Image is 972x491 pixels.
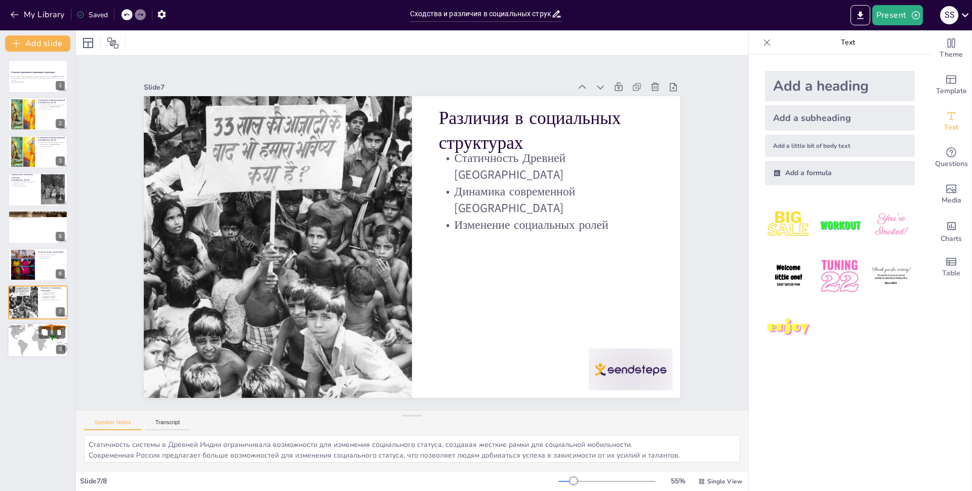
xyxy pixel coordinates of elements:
p: Изменение социальных ролей [41,299,65,301]
div: 7 [56,307,65,316]
div: Slide 7 [411,128,703,452]
button: S S [940,5,958,25]
strong: Сходства и различия в социальных структурах [11,71,55,73]
p: Динамика современной [GEOGRAPHIC_DATA] [41,295,65,299]
p: Исторический контекст [11,327,65,329]
p: Text [775,30,921,55]
p: Различия в социальных структурах [41,287,65,292]
div: 5 [56,232,65,241]
div: 7 [8,285,68,319]
img: 1.jpeg [765,201,812,249]
img: 3.jpeg [868,201,915,249]
div: 1 [56,81,65,90]
p: Влияние статуса [38,258,65,260]
div: Add a subheading [765,105,915,131]
div: Add charts and graphs [931,213,971,249]
span: Charts [941,233,962,244]
span: Text [944,122,958,133]
div: Add images, graphics, shapes or video [931,176,971,213]
p: Generated with [URL] [11,81,65,83]
button: Speaker Notes [84,419,141,430]
span: Table [942,268,960,279]
p: В данной презентации мы исследуем социальные структуры Древней [GEOGRAPHIC_DATA] и Современной Ро... [11,75,65,81]
p: Динамика современной [GEOGRAPHIC_DATA] [263,264,431,445]
p: Современная социальная структура [GEOGRAPHIC_DATA] [11,173,38,182]
div: Add a formula [765,161,915,185]
p: Статичность системы [38,145,65,147]
div: Change the overall theme [931,30,971,67]
img: 5.jpeg [816,253,863,300]
p: Адаптация общества [11,331,65,333]
div: Add a heading [765,71,915,101]
p: Изменение социальных ролей [250,253,406,423]
div: 6 [56,269,65,278]
span: Template [936,86,967,97]
div: 3 [56,156,65,166]
button: Present [872,5,923,25]
p: Динамичность системы [11,185,38,187]
div: 55 % [666,476,690,486]
p: Статичность Древней [GEOGRAPHIC_DATA] [288,286,456,468]
span: Position [107,37,119,49]
div: 3 [8,135,68,169]
div: 2 [56,119,65,128]
div: Add text boxes [931,103,971,140]
img: 2.jpeg [816,201,863,249]
p: Многогранность социальной структуры [11,181,38,183]
div: Add a table [931,249,971,285]
div: Saved [76,10,108,20]
div: 8 [8,323,68,357]
img: 6.jpeg [868,253,915,300]
span: Theme [940,49,963,60]
p: Изменение статуса [11,218,65,220]
p: Статичность системы [38,107,65,109]
div: Slide 7 / 8 [80,476,558,486]
button: Export to PowerPoint [850,5,870,25]
div: 6 [8,248,68,281]
div: Add a little bit of body text [765,135,915,157]
div: 8 [56,345,65,354]
p: Роль брахманов и [PERSON_NAME] [38,106,65,108]
div: Add ready made slides [931,67,971,103]
div: Layout [80,35,96,51]
button: Add slide [5,35,70,52]
button: My Library [8,7,69,23]
p: Религия и наследственность в [GEOGRAPHIC_DATA] [11,214,65,216]
button: Transcript [145,419,190,430]
p: Социальная структура основана на кастах [38,142,65,144]
p: Сходства между структурами [38,251,65,254]
img: 4.jpeg [765,253,812,300]
p: Критерии деления [11,183,38,185]
p: Экономические факторы в [GEOGRAPHIC_DATA] [11,216,65,218]
input: Insert title [410,7,551,21]
p: Общие элементы [11,329,65,331]
p: Социальная пирамида Древней [GEOGRAPHIC_DATA] [38,136,65,142]
div: Get real-time input from your audience [931,140,971,176]
div: 5 [8,211,68,244]
div: 1 [8,60,68,93]
div: 2 [8,97,68,131]
div: S S [940,6,958,24]
p: Иерархия в обеих системах [38,254,65,256]
p: Заключение [11,324,65,328]
p: Статичность Древней [GEOGRAPHIC_DATA] [41,292,65,295]
span: Questions [935,158,968,170]
p: Социальная пирамида Древней [GEOGRAPHIC_DATA] [38,98,65,104]
p: Социальные роли [38,256,65,258]
p: Социальная структура основана на кастах [38,104,65,106]
textarea: Статичность системы в Древней Индии ограничивала возможности для изменения социального статуса, с... [84,435,740,463]
div: 4 [8,173,68,206]
button: Duplicate Slide [38,326,51,338]
span: Media [942,195,961,206]
button: Delete Slide [53,326,65,338]
p: Сравнение критериев деления [11,212,65,215]
img: 7.jpeg [765,304,812,351]
div: 4 [56,194,65,203]
p: Роль брахманов и [PERSON_NAME] [38,143,65,145]
span: Single View [707,477,742,485]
